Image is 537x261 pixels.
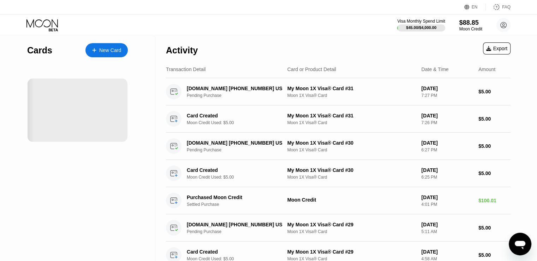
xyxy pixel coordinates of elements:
[187,195,284,200] div: Purchased Moon Credit
[421,140,473,146] div: [DATE]
[421,249,473,255] div: [DATE]
[187,222,284,227] div: [DOMAIN_NAME] [PHONE_NUMBER] US
[287,93,416,98] div: Moon 1X Visa® Card
[166,133,511,160] div: [DOMAIN_NAME] [PHONE_NUMBER] USPending PurchaseMy Moon 1X Visa® Card #30Moon 1X Visa® Card[DATE]6...
[421,66,448,72] div: Date & Time
[85,43,128,57] div: New Card
[287,120,416,125] div: Moon 1X Visa® Card
[421,93,473,98] div: 7:27 PM
[406,25,436,30] div: $45.00 / $4,000.00
[166,214,511,242] div: [DOMAIN_NAME] [PHONE_NUMBER] USPending PurchaseMy Moon 1X Visa® Card #29Moon 1X Visa® Card[DATE]5...
[287,249,416,255] div: My Moon 1X Visa® Card #29
[478,89,511,94] div: $5.00
[421,202,473,207] div: 4:01 PM
[187,202,291,207] div: Settled Purchase
[483,42,511,54] div: Export
[478,198,511,203] div: $100.01
[421,120,473,125] div: 7:26 PM
[478,252,511,258] div: $5.00
[478,143,511,149] div: $5.00
[464,4,486,11] div: EN
[486,4,511,11] div: FAQ
[421,147,473,152] div: 6:27 PM
[187,147,291,152] div: Pending Purchase
[421,167,473,173] div: [DATE]
[421,113,473,118] div: [DATE]
[27,45,52,56] div: Cards
[287,175,416,180] div: Moon 1X Visa® Card
[509,233,531,255] iframe: Button to launch messaging window
[187,113,284,118] div: Card Created
[187,140,284,146] div: [DOMAIN_NAME] [PHONE_NUMBER] US
[187,167,284,173] div: Card Created
[421,222,473,227] div: [DATE]
[99,47,121,53] div: New Card
[187,249,284,255] div: Card Created
[459,27,482,31] div: Moon Credit
[478,66,495,72] div: Amount
[421,229,473,234] div: 5:11 AM
[166,45,198,56] div: Activity
[187,175,291,180] div: Moon Credit Used: $5.00
[287,167,416,173] div: My Moon 1X Visa® Card #30
[421,175,473,180] div: 6:25 PM
[421,86,473,91] div: [DATE]
[486,46,507,51] div: Export
[472,5,478,10] div: EN
[187,86,284,91] div: [DOMAIN_NAME] [PHONE_NUMBER] US
[287,197,416,203] div: Moon Credit
[478,170,511,176] div: $5.00
[287,86,416,91] div: My Moon 1X Visa® Card #31
[166,78,511,105] div: [DOMAIN_NAME] [PHONE_NUMBER] USPending PurchaseMy Moon 1X Visa® Card #31Moon 1X Visa® Card[DATE]7...
[166,66,205,72] div: Transaction Detail
[166,187,511,214] div: Purchased Moon CreditSettled PurchaseMoon Credit[DATE]4:01 PM$100.01
[502,5,511,10] div: FAQ
[397,19,445,31] div: Visa Monthly Spend Limit$45.00/$4,000.00
[287,113,416,118] div: My Moon 1X Visa® Card #31
[287,147,416,152] div: Moon 1X Visa® Card
[187,120,291,125] div: Moon Credit Used: $5.00
[459,19,482,27] div: $88.85
[287,222,416,227] div: My Moon 1X Visa® Card #29
[287,229,416,234] div: Moon 1X Visa® Card
[478,225,511,231] div: $5.00
[166,105,511,133] div: Card CreatedMoon Credit Used: $5.00My Moon 1X Visa® Card #31Moon 1X Visa® Card[DATE]7:26 PM$5.00
[287,140,416,146] div: My Moon 1X Visa® Card #30
[287,66,336,72] div: Card or Product Detail
[421,195,473,200] div: [DATE]
[397,19,445,24] div: Visa Monthly Spend Limit
[478,116,511,122] div: $5.00
[459,19,482,31] div: $88.85Moon Credit
[187,93,291,98] div: Pending Purchase
[166,160,511,187] div: Card CreatedMoon Credit Used: $5.00My Moon 1X Visa® Card #30Moon 1X Visa® Card[DATE]6:25 PM$5.00
[187,229,291,234] div: Pending Purchase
